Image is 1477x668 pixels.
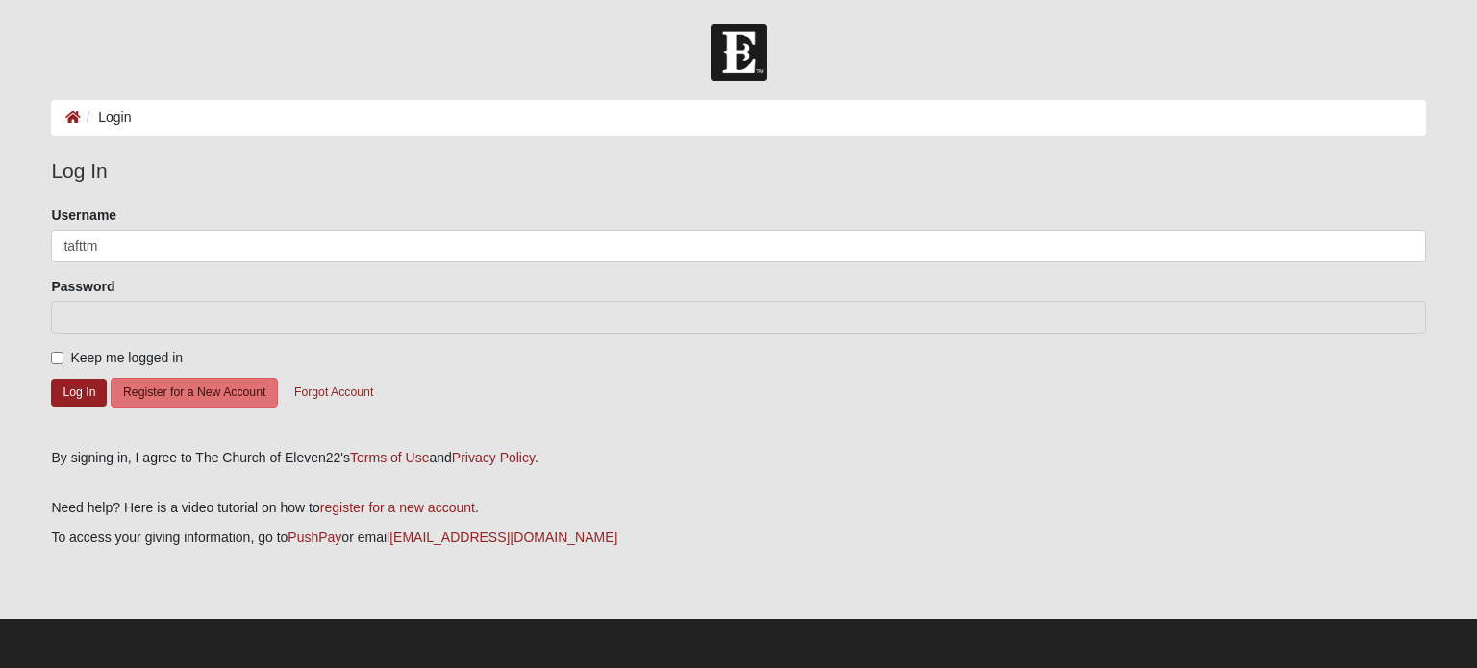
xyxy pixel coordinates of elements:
legend: Log In [51,156,1425,186]
a: Terms of Use [350,450,429,465]
a: PushPay [288,530,341,545]
label: Username [51,206,116,225]
button: Log In [51,379,107,407]
div: By signing in, I agree to The Church of Eleven22's and . [51,448,1425,468]
a: register for a new account [320,500,475,515]
button: Register for a New Account [111,378,278,408]
li: Login [81,108,131,128]
a: Privacy Policy [452,450,535,465]
a: [EMAIL_ADDRESS][DOMAIN_NAME] [389,530,617,545]
button: Forgot Account [282,378,386,408]
p: Need help? Here is a video tutorial on how to . [51,498,1425,518]
img: Church of Eleven22 Logo [711,24,767,81]
span: Keep me logged in [70,350,183,365]
p: To access your giving information, go to or email [51,528,1425,548]
input: Keep me logged in [51,352,63,364]
label: Password [51,277,114,296]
